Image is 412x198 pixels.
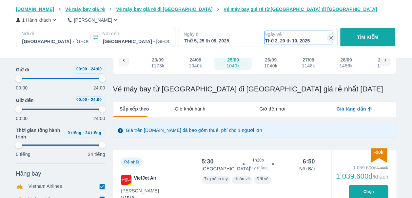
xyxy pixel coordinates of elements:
[264,63,277,68] div: 1040k
[93,115,105,122] p: 24:00
[22,30,89,37] p: Nơi đi
[91,97,102,102] span: 24:00
[93,85,105,91] p: 24:00
[302,63,315,68] div: 1148k
[175,106,205,112] span: Giờ khởi hành
[340,28,395,46] button: TÌM KIẾM
[357,34,378,40] p: TÌM KIẾM
[252,158,264,163] span: 1h20p
[76,97,87,102] span: 00:00
[227,57,239,63] div: 25/09
[88,67,89,71] span: -
[189,63,202,68] div: 1040k
[16,6,396,12] nav: breadcrumb
[299,165,315,172] p: Nội Bài
[336,172,388,180] div: 1.039.600đ
[16,97,34,104] span: Giờ đến
[259,106,285,112] span: Giờ đến nơi
[134,175,156,185] span: VietJet Air
[149,102,396,116] div: lab API tabs example
[303,158,315,165] div: 6:50
[336,164,388,171] div: 1.059.600đ
[65,7,105,12] span: Vé máy bay giá rẻ
[303,57,314,63] div: 27/09
[16,151,30,158] p: 0 tiếng
[336,106,366,112] span: Giá tăng dần
[184,31,251,37] p: Ngày đi
[202,165,250,172] p: [GEOGRAPHIC_DATA]
[16,7,54,12] span: [DOMAIN_NAME]
[91,67,102,71] span: 24:00
[265,57,277,63] div: 26/09
[74,17,112,23] p: [PERSON_NAME]
[265,37,331,44] div: Thứ 2, 20 th 10, 2025
[113,85,396,94] h1: Vé máy bay từ [GEOGRAPHIC_DATA] đi [GEOGRAPHIC_DATA] giá rẻ nhất [DATE]
[204,177,228,181] span: 7kg xách tay
[22,17,51,23] p: 1 Hành khách
[88,97,89,102] span: -
[68,16,119,23] button: [PERSON_NAME]
[339,63,352,68] div: 1456k
[16,85,28,91] p: 00:00
[265,31,332,37] p: Ngày về
[102,30,170,37] p: Nơi đến
[378,57,390,63] div: 29/09
[120,106,149,112] span: Sắp xếp theo
[374,150,383,155] span: -20k
[126,127,262,134] p: Giá trên [DOMAIN_NAME] đã bao gồm thuế, phí cho 1 người lớn
[202,158,214,165] div: 5:30
[152,57,164,63] div: 23/09
[372,174,388,180] span: /khách
[121,175,131,185] img: VJ
[377,63,390,68] div: 1173k
[68,131,81,135] span: 0 tiếng
[189,57,201,63] div: 24/09
[116,7,212,12] span: Vé máy bay giá rẻ đi [GEOGRAPHIC_DATA]
[88,151,105,158] p: 24 tiếng
[121,187,159,194] span: [PERSON_NAME]
[16,66,29,73] span: Giờ đi
[16,115,28,122] p: 00:00
[151,63,164,68] div: 1173k
[83,131,84,135] span: -
[16,127,61,140] span: Thời gian tổng hành trình
[16,16,58,23] button: 1 Hành khách
[224,7,377,12] span: Vé máy bay giá rẻ từ [GEOGRAPHIC_DATA] đi [GEOGRAPHIC_DATA]
[29,183,62,190] p: Vietnam Airlines
[371,148,387,162] img: discount
[124,160,139,164] span: Rẻ nhất
[234,177,250,181] span: Hoàn vé
[76,67,87,71] span: 00:00
[256,177,268,181] span: Đổi vé
[184,37,250,44] div: Thứ 5, 25 th 09, 2025
[226,63,240,68] div: 1040k
[85,131,101,135] span: 24 tiếng
[340,57,352,63] div: 28/09
[16,170,41,178] span: Hãng bay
